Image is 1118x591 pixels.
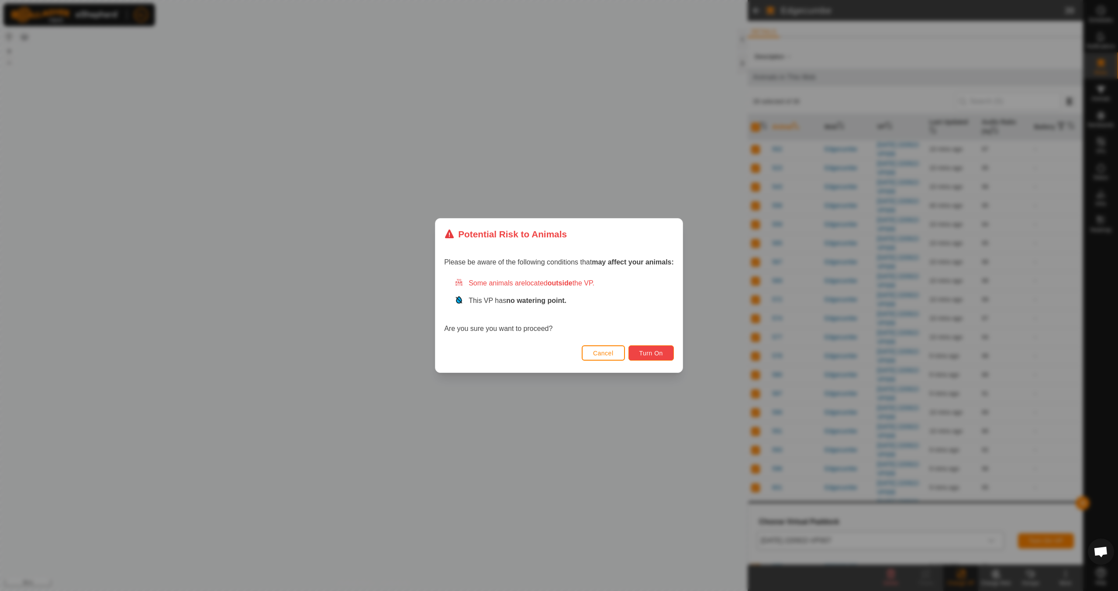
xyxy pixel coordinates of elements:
[444,278,674,334] div: Are you sure you want to proceed?
[582,345,625,361] button: Cancel
[506,297,566,304] strong: no watering point.
[455,278,674,289] div: Some animals are
[444,227,567,241] div: Potential Risk to Animals
[469,297,566,304] span: This VP has
[548,279,573,287] strong: outside
[525,279,594,287] span: located the VP.
[1088,539,1114,565] div: Open chat
[592,258,674,266] strong: may affect your animals:
[639,350,663,357] span: Turn On
[628,345,674,361] button: Turn On
[444,258,674,266] span: Please be aware of the following conditions that
[593,350,614,357] span: Cancel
